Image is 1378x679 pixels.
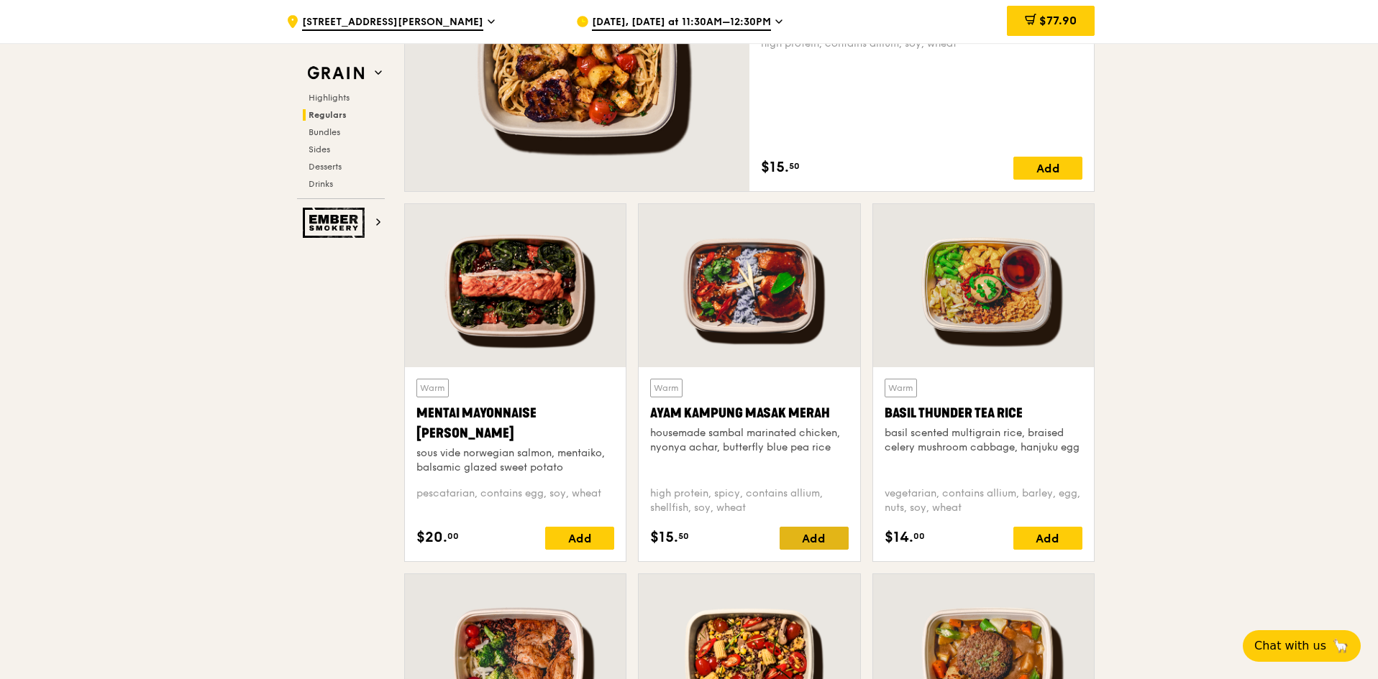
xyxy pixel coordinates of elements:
[447,530,459,542] span: 00
[309,179,333,189] span: Drinks
[650,379,683,397] div: Warm
[416,446,614,475] div: sous vide norwegian salmon, mentaiko, balsamic glazed sweet potato
[1013,527,1082,550] div: Add
[885,486,1082,515] div: vegetarian, contains allium, barley, egg, nuts, soy, wheat
[650,403,848,423] div: Ayam Kampung Masak Merah
[761,157,789,178] span: $15.
[650,486,848,515] div: high protein, spicy, contains allium, shellfish, soy, wheat
[303,60,369,86] img: Grain web logo
[885,426,1082,455] div: basil scented multigrain rice, braised celery mushroom cabbage, hanjuku egg
[885,379,917,397] div: Warm
[761,37,1082,51] div: high protein, contains allium, soy, wheat
[1013,157,1082,180] div: Add
[789,160,800,172] span: 50
[678,530,689,542] span: 50
[913,530,925,542] span: 00
[885,403,1082,423] div: Basil Thunder Tea Rice
[1039,14,1077,27] span: $77.90
[650,527,678,548] span: $15.
[545,527,614,550] div: Add
[416,379,449,397] div: Warm
[885,527,913,548] span: $14.
[1254,637,1326,655] span: Chat with us
[309,110,347,120] span: Regulars
[416,527,447,548] span: $20.
[309,144,330,154] span: Sides
[592,15,771,31] span: [DATE], [DATE] at 11:30AM–12:30PM
[302,15,483,31] span: [STREET_ADDRESS][PERSON_NAME]
[303,208,369,238] img: Ember Smokery web logo
[309,93,350,103] span: Highlights
[416,403,614,443] div: Mentai Mayonnaise [PERSON_NAME]
[416,486,614,515] div: pescatarian, contains egg, soy, wheat
[309,127,340,137] span: Bundles
[1332,637,1349,655] span: 🦙
[780,527,849,550] div: Add
[1243,630,1361,662] button: Chat with us🦙
[309,162,342,172] span: Desserts
[650,426,848,455] div: housemade sambal marinated chicken, nyonya achar, butterfly blue pea rice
